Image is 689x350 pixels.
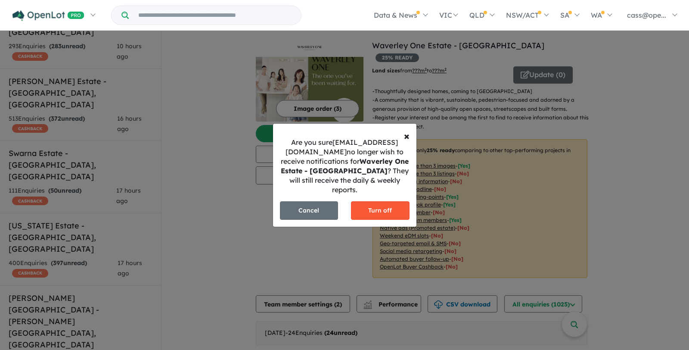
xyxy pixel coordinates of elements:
div: Are you sure [EMAIL_ADDRESS][DOMAIN_NAME] no longer wish to receive notifications for ? They will... [273,137,416,194]
input: Try estate name, suburb, builder or developer [130,6,299,25]
img: Openlot PRO Logo White [12,10,84,21]
button: Cancel [280,201,338,220]
button: Turn off [351,201,410,220]
span: cass@ope... [627,11,666,19]
span: × [404,129,410,142]
strong: Waverley One Estate - [GEOGRAPHIC_DATA] [281,157,409,175]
